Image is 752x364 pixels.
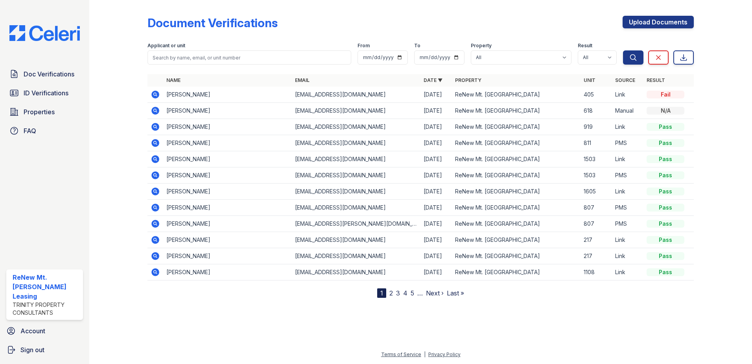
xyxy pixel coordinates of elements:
[381,351,421,357] a: Terms of Service
[452,103,581,119] td: ReNew Mt. [GEOGRAPHIC_DATA]
[420,184,452,200] td: [DATE]
[358,43,370,49] label: From
[414,43,420,49] label: To
[163,232,292,248] td: [PERSON_NAME]
[612,119,643,135] td: Link
[295,77,310,83] a: Email
[647,252,684,260] div: Pass
[292,200,420,216] td: [EMAIL_ADDRESS][DOMAIN_NAME]
[581,264,612,280] td: 1108
[426,289,444,297] a: Next ›
[452,119,581,135] td: ReNew Mt. [GEOGRAPHIC_DATA]
[377,288,386,298] div: 1
[163,135,292,151] td: [PERSON_NAME]
[612,167,643,184] td: PMS
[163,87,292,103] td: [PERSON_NAME]
[452,135,581,151] td: ReNew Mt. [GEOGRAPHIC_DATA]
[581,200,612,216] td: 807
[612,248,643,264] td: Link
[647,155,684,163] div: Pass
[292,151,420,167] td: [EMAIL_ADDRESS][DOMAIN_NAME]
[452,248,581,264] td: ReNew Mt. [GEOGRAPHIC_DATA]
[420,87,452,103] td: [DATE]
[612,151,643,167] td: Link
[647,91,684,98] div: Fail
[24,88,68,98] span: ID Verifications
[420,200,452,216] td: [DATE]
[163,184,292,200] td: [PERSON_NAME]
[615,77,635,83] a: Source
[389,289,393,297] a: 2
[581,248,612,264] td: 217
[163,248,292,264] td: [PERSON_NAME]
[411,289,414,297] a: 5
[147,16,278,30] div: Document Verifications
[163,167,292,184] td: [PERSON_NAME]
[424,77,442,83] a: Date ▼
[292,119,420,135] td: [EMAIL_ADDRESS][DOMAIN_NAME]
[452,232,581,248] td: ReNew Mt. [GEOGRAPHIC_DATA]
[452,264,581,280] td: ReNew Mt. [GEOGRAPHIC_DATA]
[612,216,643,232] td: PMS
[163,103,292,119] td: [PERSON_NAME]
[581,151,612,167] td: 1503
[452,216,581,232] td: ReNew Mt. [GEOGRAPHIC_DATA]
[447,289,464,297] a: Last »
[420,103,452,119] td: [DATE]
[13,301,80,317] div: Trinity Property Consultants
[452,200,581,216] td: ReNew Mt. [GEOGRAPHIC_DATA]
[420,248,452,264] td: [DATE]
[420,232,452,248] td: [DATE]
[612,200,643,216] td: PMS
[420,264,452,280] td: [DATE]
[417,288,423,298] span: …
[452,151,581,167] td: ReNew Mt. [GEOGRAPHIC_DATA]
[13,273,80,301] div: ReNew Mt. [PERSON_NAME] Leasing
[647,139,684,147] div: Pass
[647,236,684,244] div: Pass
[24,126,36,136] span: FAQ
[3,25,86,41] img: CE_Logo_Blue-a8612792a0a2168367f1c8372b55b34899dd931a85d93a1a3d3e32e68fde9ad4.png
[424,351,426,357] div: |
[420,119,452,135] td: [DATE]
[647,123,684,131] div: Pass
[24,107,55,117] span: Properties
[647,77,665,83] a: Result
[612,184,643,200] td: Link
[647,188,684,195] div: Pass
[455,77,481,83] a: Property
[647,220,684,228] div: Pass
[471,43,492,49] label: Property
[163,151,292,167] td: [PERSON_NAME]
[3,342,86,358] a: Sign out
[452,184,581,200] td: ReNew Mt. [GEOGRAPHIC_DATA]
[403,289,407,297] a: 4
[292,184,420,200] td: [EMAIL_ADDRESS][DOMAIN_NAME]
[623,16,694,28] a: Upload Documents
[396,289,400,297] a: 3
[420,167,452,184] td: [DATE]
[581,216,612,232] td: 807
[420,151,452,167] td: [DATE]
[292,135,420,151] td: [EMAIL_ADDRESS][DOMAIN_NAME]
[20,345,44,355] span: Sign out
[612,87,643,103] td: Link
[581,119,612,135] td: 919
[584,77,595,83] a: Unit
[163,264,292,280] td: [PERSON_NAME]
[24,69,74,79] span: Doc Verifications
[578,43,592,49] label: Result
[147,43,185,49] label: Applicant or unit
[20,326,45,336] span: Account
[163,119,292,135] td: [PERSON_NAME]
[581,103,612,119] td: 618
[292,216,420,232] td: [EMAIL_ADDRESS][PERSON_NAME][DOMAIN_NAME]
[292,87,420,103] td: [EMAIL_ADDRESS][DOMAIN_NAME]
[612,135,643,151] td: PMS
[647,268,684,276] div: Pass
[292,103,420,119] td: [EMAIL_ADDRESS][DOMAIN_NAME]
[612,103,643,119] td: Manual
[647,204,684,212] div: Pass
[420,216,452,232] td: [DATE]
[6,85,83,101] a: ID Verifications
